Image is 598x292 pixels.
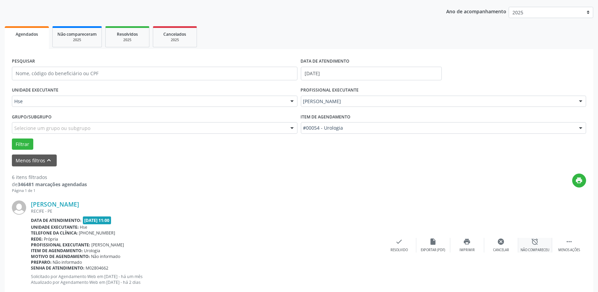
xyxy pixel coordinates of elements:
[521,248,549,253] div: Não compareceu
[12,174,87,181] div: 6 itens filtrados
[31,254,90,259] b: Motivo de agendamento:
[31,230,78,236] b: Telefone da clínica:
[80,224,88,230] span: Hse
[303,125,573,131] span: #00054 - Urologia
[16,31,38,37] span: Agendados
[86,265,109,271] span: M02804662
[117,31,138,37] span: Resolvidos
[44,236,58,242] span: Própria
[12,181,87,188] div: de
[31,242,90,248] b: Profissional executante:
[12,56,35,67] label: PESQUISAR
[91,254,121,259] span: Não informado
[31,208,382,214] div: RECIFE - PE
[84,248,101,254] span: Urologia
[31,200,79,208] a: [PERSON_NAME]
[558,248,580,253] div: Menos ações
[446,7,506,15] p: Ano de acompanhamento
[31,248,83,254] b: Item de agendamento:
[12,67,297,80] input: Nome, código do beneficiário ou CPF
[31,224,79,230] b: Unidade executante:
[12,188,87,194] div: Página 1 de 1
[396,238,403,245] i: check
[301,85,359,96] label: PROFISSIONAL EXECUTANTE
[79,230,115,236] span: [PHONE_NUMBER]
[18,181,87,188] strong: 346481 marcações agendadas
[303,98,573,105] span: [PERSON_NAME]
[421,248,446,253] div: Exportar (PDF)
[53,259,82,265] span: Não informado
[301,67,442,80] input: Selecione um intervalo
[92,242,124,248] span: [PERSON_NAME]
[12,85,58,96] label: UNIDADE EXECUTANTE
[57,31,97,37] span: Não compareceram
[464,238,471,245] i: print
[31,236,43,242] b: Rede:
[31,259,52,265] b: Preparo:
[493,248,509,253] div: Cancelar
[57,37,97,43] div: 2025
[14,125,90,132] span: Selecione um grupo ou subgrupo
[110,37,144,43] div: 2025
[459,248,475,253] div: Imprimir
[301,112,351,122] label: Item de agendamento
[565,238,573,245] i: 
[12,139,33,150] button: Filtrar
[14,98,284,105] span: Hse
[158,37,192,43] div: 2025
[12,200,26,215] img: img
[12,112,52,122] label: Grupo/Subgrupo
[164,31,186,37] span: Cancelados
[391,248,408,253] div: Resolvido
[31,274,382,285] p: Solicitado por Agendamento Web em [DATE] - há um mês Atualizado por Agendamento Web em [DATE] - h...
[31,265,85,271] b: Senha de atendimento:
[31,217,81,223] b: Data de atendimento:
[46,157,53,164] i: keyboard_arrow_up
[430,238,437,245] i: insert_drive_file
[83,216,111,224] span: [DATE] 11:00
[12,155,57,166] button: Menos filtroskeyboard_arrow_up
[301,56,350,67] label: DATA DE ATENDIMENTO
[531,238,539,245] i: alarm_off
[497,238,505,245] i: cancel
[572,174,586,188] button: print
[576,177,583,184] i: print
